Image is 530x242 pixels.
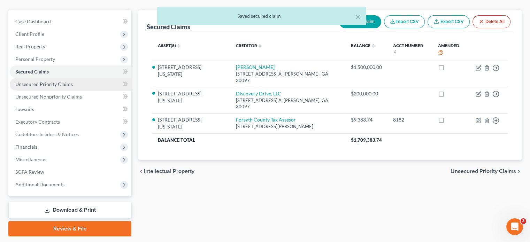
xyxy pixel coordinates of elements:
span: Client Profile [15,31,44,37]
a: Unsecured Priority Claims [10,78,131,91]
span: Additional Documents [15,181,64,187]
span: Real Property [15,44,45,49]
i: unfold_more [258,44,262,48]
span: Unsecured Nonpriority Claims [15,94,82,100]
li: [STREET_ADDRESS][US_STATE] [158,90,224,104]
span: Miscellaneous [15,156,46,162]
a: Discovery Drive, LLC [236,91,281,96]
a: Forsyth County Tax Assesor [236,117,296,123]
i: unfold_more [371,44,375,48]
span: Personal Property [15,56,55,62]
span: Lawsuits [15,106,34,112]
span: Unsecured Priority Claims [451,169,516,174]
a: [PERSON_NAME] [236,64,275,70]
span: Intellectual Property [144,169,194,174]
span: Executory Contracts [15,119,60,125]
li: [STREET_ADDRESS][US_STATE] [158,116,224,130]
span: Secured Claims [15,69,49,75]
a: SOFA Review [10,166,131,178]
div: $200,000.00 [351,90,382,97]
div: $9,383.74 [351,116,382,123]
div: Saved secured claim [163,13,361,19]
a: Unsecured Nonpriority Claims [10,91,131,103]
a: Lawsuits [10,103,131,116]
div: $1,500,000.00 [351,64,382,71]
a: Creditor unfold_more [236,43,262,48]
span: Unsecured Priority Claims [15,81,73,87]
th: Balance Total [152,134,345,146]
li: [STREET_ADDRESS][US_STATE] [158,64,224,78]
i: unfold_more [177,44,181,48]
button: × [356,13,361,21]
span: SOFA Review [15,169,44,175]
span: 3 [521,218,526,224]
span: Financials [15,144,37,150]
button: chevron_left Intellectual Property [138,169,194,174]
a: Asset(s) unfold_more [158,43,181,48]
a: Review & File [8,221,131,236]
div: [STREET_ADDRESS][PERSON_NAME] [236,123,340,130]
div: [STREET_ADDRESS] A, [PERSON_NAME], GA 30097 [236,97,340,110]
iframe: Intercom live chat [506,218,523,235]
a: Acct Number unfold_more [393,43,423,54]
span: Codebtors Insiders & Notices [15,131,79,137]
i: chevron_right [516,169,522,174]
button: Unsecured Priority Claims chevron_right [451,169,522,174]
i: chevron_left [138,169,144,174]
i: unfold_more [393,50,397,54]
a: Balance unfold_more [351,43,375,48]
th: Amended [432,39,470,61]
a: Secured Claims [10,65,131,78]
div: [STREET_ADDRESS] A, [PERSON_NAME], GA 30097 [236,71,340,84]
a: Download & Print [8,202,131,218]
span: $1,709,383.74 [351,137,382,143]
a: Executory Contracts [10,116,131,128]
div: 8182 [393,116,427,123]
